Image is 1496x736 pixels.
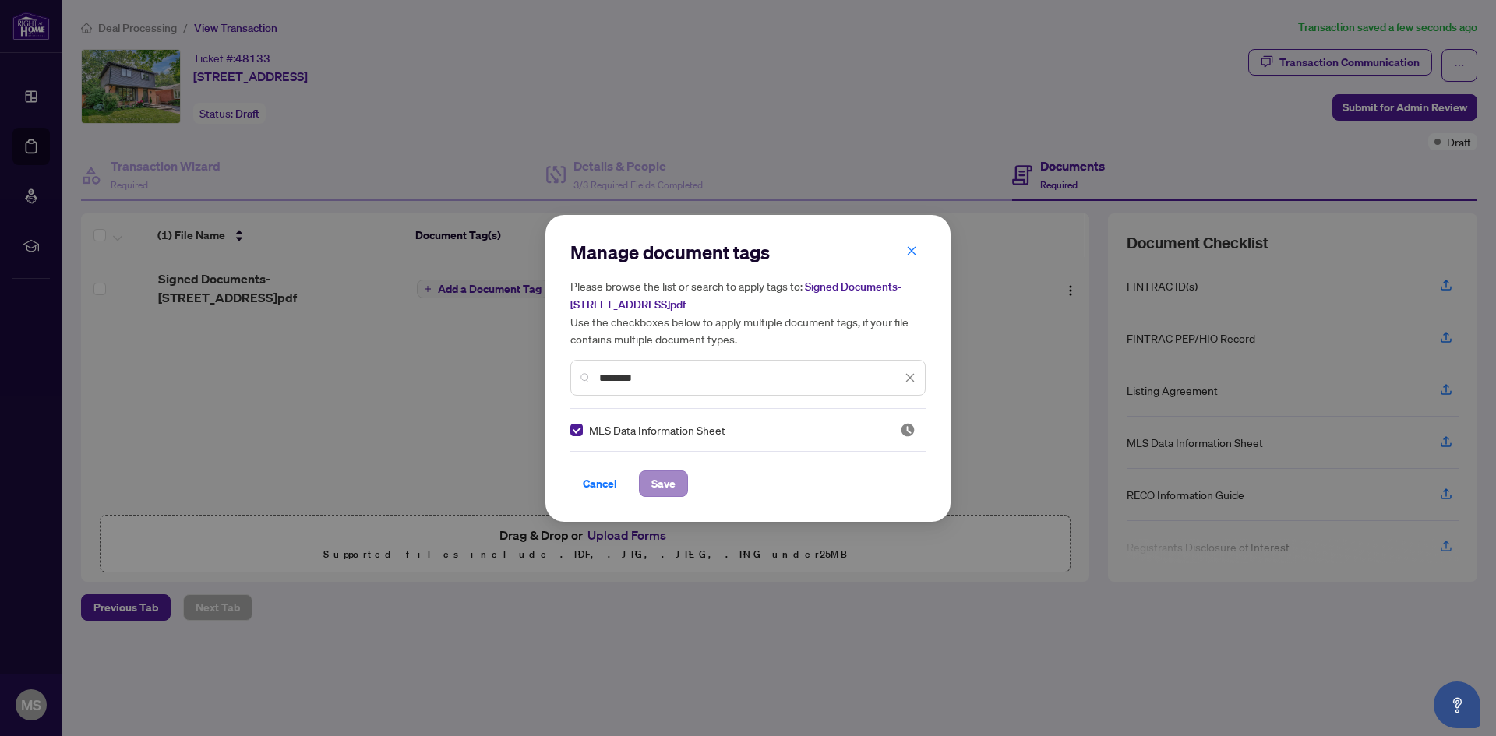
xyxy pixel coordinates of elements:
span: Cancel [583,471,617,496]
h2: Manage document tags [570,240,926,265]
span: Save [651,471,676,496]
span: close [906,245,917,256]
img: status [900,422,916,438]
span: MLS Data Information Sheet [589,421,725,438]
button: Save [639,470,688,497]
button: Open asap [1434,681,1480,728]
span: Signed Documents-[STREET_ADDRESS]pdf [570,280,901,312]
span: Pending Review [900,422,916,438]
h5: Please browse the list or search to apply tags to: Use the checkboxes below to apply multiple doc... [570,277,926,347]
span: close [905,372,916,383]
button: Cancel [570,470,630,497]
